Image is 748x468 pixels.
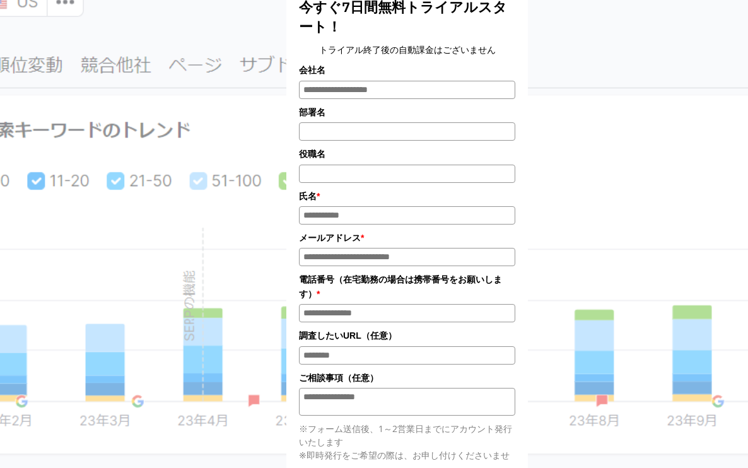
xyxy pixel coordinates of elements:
label: 部署名 [299,105,515,119]
label: 氏名 [299,189,515,203]
p: ※フォーム送信後、1～2営業日までにアカウント発行いたします ※即時発行をご希望の際は、お申し付けくださいませ [299,422,515,462]
label: 会社名 [299,63,515,77]
label: 電話番号（在宅勤務の場合は携帯番号をお願いします） [299,272,515,301]
center: トライアル終了後の自動課金はございません [299,43,515,57]
label: 役職名 [299,147,515,161]
label: メールアドレス [299,231,515,245]
label: 調査したいURL（任意） [299,329,515,342]
label: ご相談事項（任意） [299,371,515,385]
